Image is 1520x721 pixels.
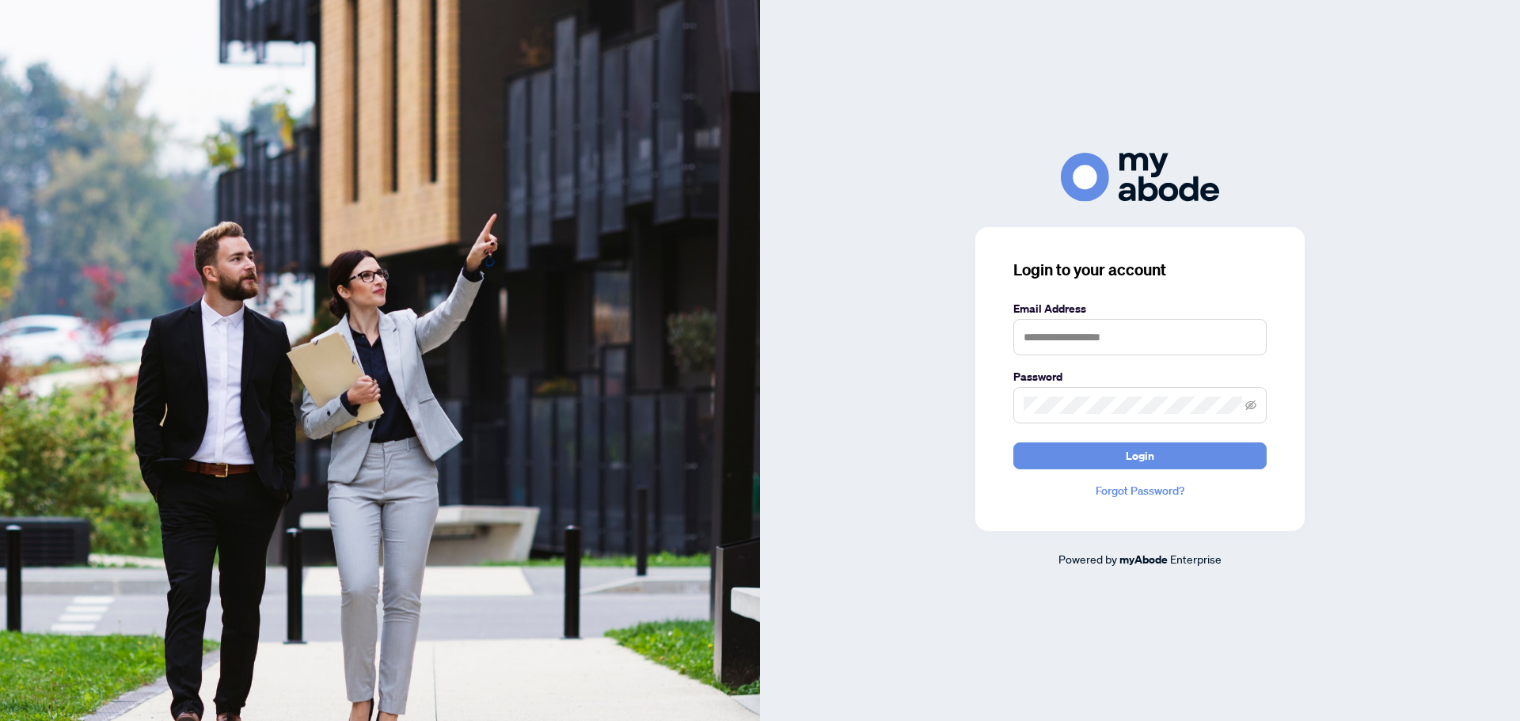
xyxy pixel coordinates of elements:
[1058,552,1117,566] span: Powered by
[1013,482,1267,499] a: Forgot Password?
[1126,443,1154,469] span: Login
[1119,551,1168,568] a: myAbode
[1245,400,1256,411] span: eye-invisible
[1013,368,1267,385] label: Password
[1013,442,1267,469] button: Login
[1061,153,1219,201] img: ma-logo
[1170,552,1222,566] span: Enterprise
[1013,300,1267,317] label: Email Address
[1013,259,1267,281] h3: Login to your account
